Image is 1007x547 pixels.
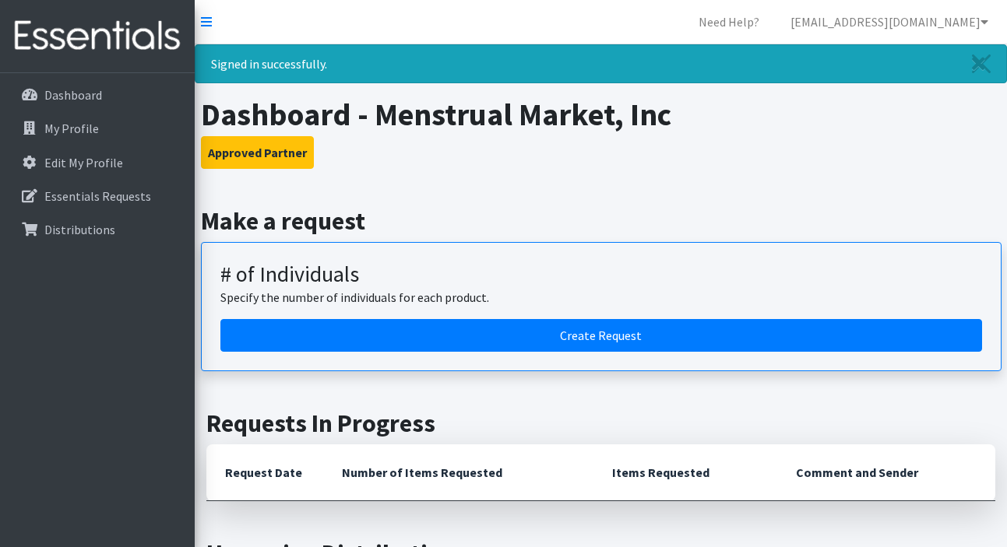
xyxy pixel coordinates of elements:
h2: Requests In Progress [206,408,995,438]
a: My Profile [6,113,188,144]
h1: Dashboard - Menstrual Market, Inc [201,96,1002,133]
p: Dashboard [44,87,102,103]
a: Close [956,45,1006,82]
a: Edit My Profile [6,147,188,178]
button: Approved Partner [201,136,314,169]
p: My Profile [44,121,99,136]
p: Specify the number of individuals for each product. [220,288,982,307]
a: Distributions [6,214,188,245]
a: Dashboard [6,79,188,110]
a: Essentials Requests [6,181,188,212]
a: Need Help? [686,6,772,37]
a: Create a request by number of individuals [220,319,982,352]
th: Number of Items Requested [323,444,593,501]
img: HumanEssentials [6,10,188,62]
div: Signed in successfully. [195,44,1007,83]
th: Request Date [206,444,323,501]
h3: # of Individuals [220,261,982,288]
th: Comment and Sender [777,444,995,501]
a: [EMAIL_ADDRESS][DOMAIN_NAME] [778,6,1001,37]
p: Edit My Profile [44,155,123,170]
h2: Make a request [201,206,1002,236]
p: Essentials Requests [44,188,151,204]
p: Distributions [44,222,115,237]
th: Items Requested [593,444,777,501]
